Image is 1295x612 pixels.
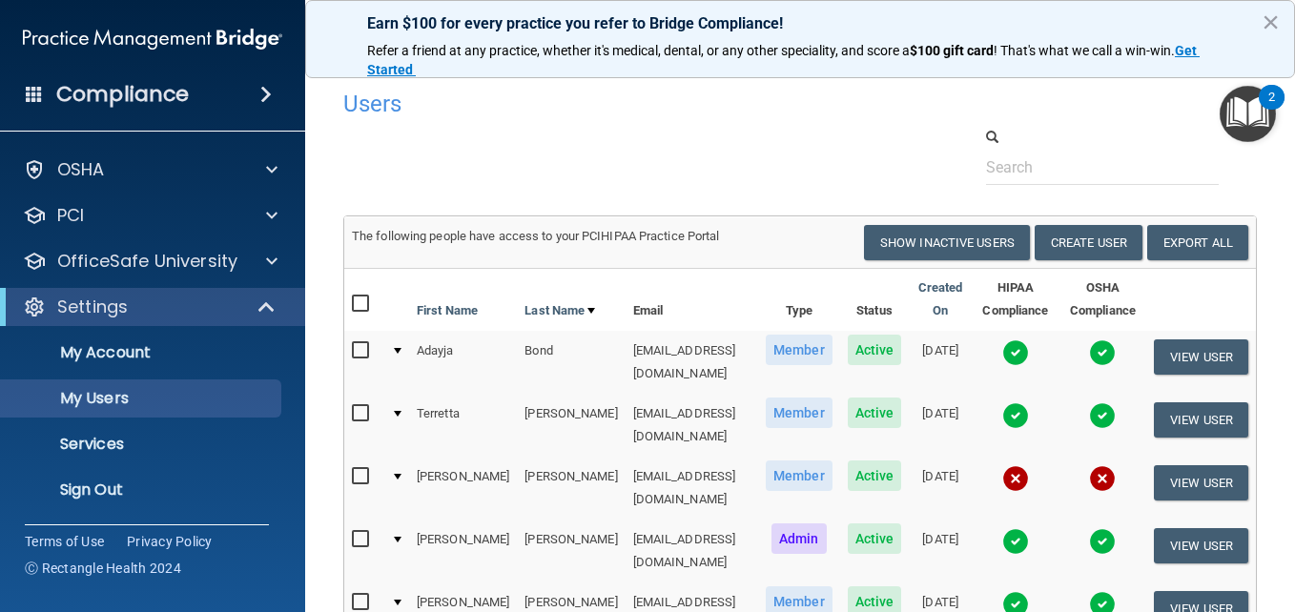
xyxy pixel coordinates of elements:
img: tick.e7d51cea.svg [1089,402,1116,429]
a: OfficeSafe University [23,250,277,273]
span: Active [848,460,902,491]
img: cross.ca9f0e7f.svg [1002,465,1029,492]
button: Show Inactive Users [864,225,1030,260]
span: Active [848,335,902,365]
a: First Name [417,299,478,322]
td: [DATE] [909,457,972,520]
span: Admin [771,523,827,554]
th: HIPAA Compliance [972,269,1059,331]
button: View User [1154,465,1248,500]
h4: Users [343,92,864,116]
a: OSHA [23,158,277,181]
img: tick.e7d51cea.svg [1002,402,1029,429]
img: cross.ca9f0e7f.svg [1089,465,1116,492]
p: Services [12,435,273,454]
td: Terretta [409,394,517,457]
button: View User [1154,339,1248,375]
a: Created On [916,276,964,322]
img: tick.e7d51cea.svg [1002,339,1029,366]
td: [PERSON_NAME] [517,394,625,457]
button: Close [1262,7,1280,37]
p: OfficeSafe University [57,250,237,273]
img: tick.e7d51cea.svg [1089,528,1116,555]
button: View User [1154,528,1248,563]
a: Export All [1147,225,1248,260]
td: [DATE] [909,331,972,394]
a: PCI [23,204,277,227]
input: Search [986,150,1219,185]
td: [EMAIL_ADDRESS][DOMAIN_NAME] [626,394,758,457]
span: Member [766,460,832,491]
td: [PERSON_NAME] [517,457,625,520]
td: [DATE] [909,394,972,457]
span: Active [848,523,902,554]
span: ! That's what we call a win-win. [994,43,1175,58]
td: [PERSON_NAME] [409,520,517,582]
p: Earn $100 for every practice you refer to Bridge Compliance! [367,14,1233,32]
a: Terms of Use [25,532,104,551]
td: [EMAIL_ADDRESS][DOMAIN_NAME] [626,520,758,582]
a: Get Started [367,43,1200,77]
td: [DATE] [909,520,972,582]
td: Adayja [409,331,517,394]
th: Email [626,269,758,331]
a: Settings [23,296,277,318]
td: [EMAIL_ADDRESS][DOMAIN_NAME] [626,331,758,394]
td: [PERSON_NAME] [517,520,625,582]
div: 2 [1268,97,1275,122]
td: [PERSON_NAME] [409,457,517,520]
span: Refer a friend at any practice, whether it's medical, dental, or any other speciality, and score a [367,43,910,58]
a: Last Name [524,299,595,322]
p: PCI [57,204,84,227]
a: Privacy Policy [127,532,213,551]
span: Ⓒ Rectangle Health 2024 [25,559,181,578]
img: PMB logo [23,20,282,58]
th: Status [840,269,910,331]
p: OSHA [57,158,105,181]
button: View User [1154,402,1248,438]
button: Create User [1035,225,1142,260]
p: Sign Out [12,480,273,500]
td: [EMAIL_ADDRESS][DOMAIN_NAME] [626,457,758,520]
p: My Users [12,389,273,408]
span: Active [848,398,902,428]
p: Settings [57,296,128,318]
th: Type [758,269,840,331]
img: tick.e7d51cea.svg [1002,528,1029,555]
th: OSHA Compliance [1059,269,1146,331]
span: The following people have access to your PCIHIPAA Practice Portal [352,229,720,243]
span: Member [766,335,832,365]
img: tick.e7d51cea.svg [1089,339,1116,366]
strong: $100 gift card [910,43,994,58]
p: My Account [12,343,273,362]
h4: Compliance [56,81,189,108]
span: Member [766,398,832,428]
td: Bond [517,331,625,394]
button: Open Resource Center, 2 new notifications [1220,86,1276,142]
